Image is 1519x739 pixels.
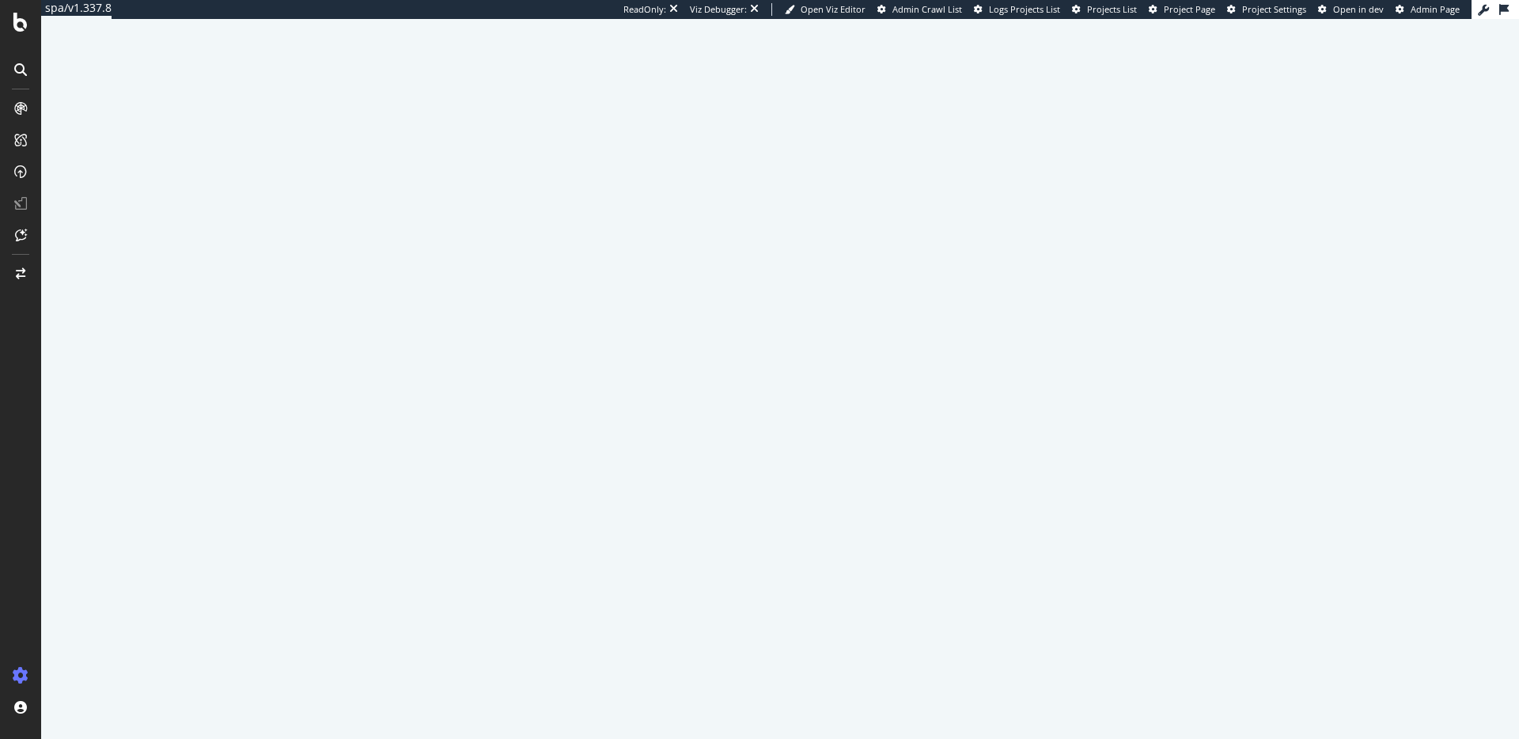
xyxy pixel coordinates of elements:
[974,3,1060,16] a: Logs Projects List
[785,3,866,16] a: Open Viz Editor
[1164,3,1215,15] span: Project Page
[1411,3,1460,15] span: Admin Page
[1333,3,1384,15] span: Open in dev
[623,3,666,16] div: ReadOnly:
[1396,3,1460,16] a: Admin Page
[1149,3,1215,16] a: Project Page
[1072,3,1137,16] a: Projects List
[989,3,1060,15] span: Logs Projects List
[1318,3,1384,16] a: Open in dev
[892,3,962,15] span: Admin Crawl List
[690,3,747,16] div: Viz Debugger:
[1087,3,1137,15] span: Projects List
[723,338,837,395] div: animation
[801,3,866,15] span: Open Viz Editor
[1242,3,1306,15] span: Project Settings
[877,3,962,16] a: Admin Crawl List
[1227,3,1306,16] a: Project Settings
